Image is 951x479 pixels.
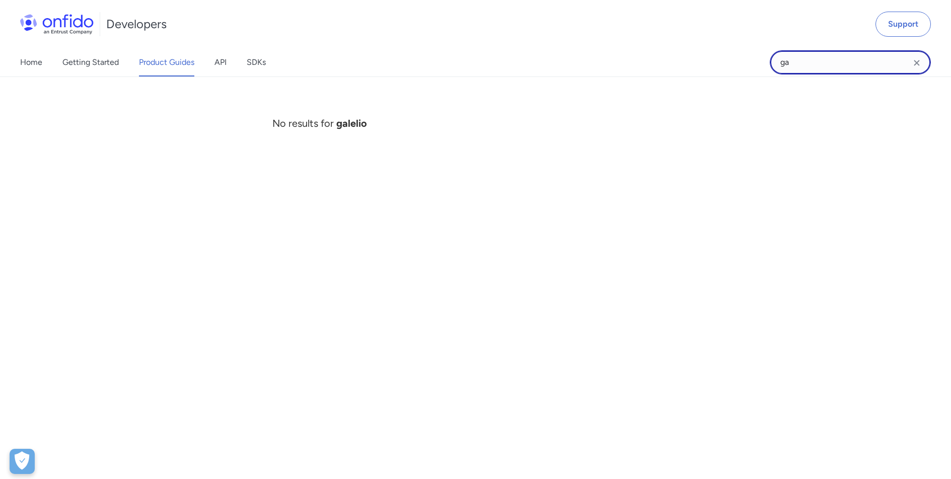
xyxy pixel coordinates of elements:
div: Cookie Preferences [10,449,35,474]
a: Getting Started [62,48,119,76]
input: Onfido search input field [770,50,931,74]
a: SDKs [247,48,266,76]
svg: Clear search field button [911,57,923,69]
a: Home [20,48,42,76]
a: Product Guides [139,48,194,76]
b: galelio [334,117,367,129]
a: Support [875,12,931,37]
button: Open Preferences [10,449,35,474]
span: No results for [272,117,367,129]
a: API [214,48,227,76]
img: Onfido Logo [20,14,94,34]
h1: Developers [106,16,167,32]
